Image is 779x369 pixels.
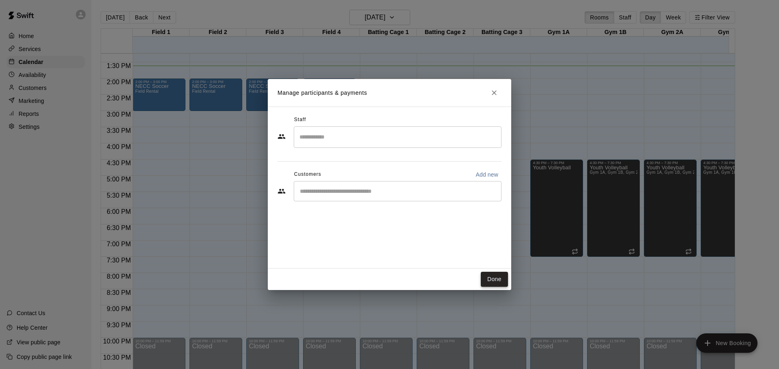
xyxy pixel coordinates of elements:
span: Customers [294,168,321,181]
svg: Staff [278,132,286,141]
div: Search staff [294,126,501,148]
p: Manage participants & payments [278,89,367,97]
div: Start typing to search customers... [294,181,501,201]
button: Done [481,272,508,287]
p: Add new [476,171,498,179]
button: Close [487,85,501,100]
svg: Customers [278,187,286,195]
button: Add new [472,168,501,181]
span: Staff [294,113,306,126]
